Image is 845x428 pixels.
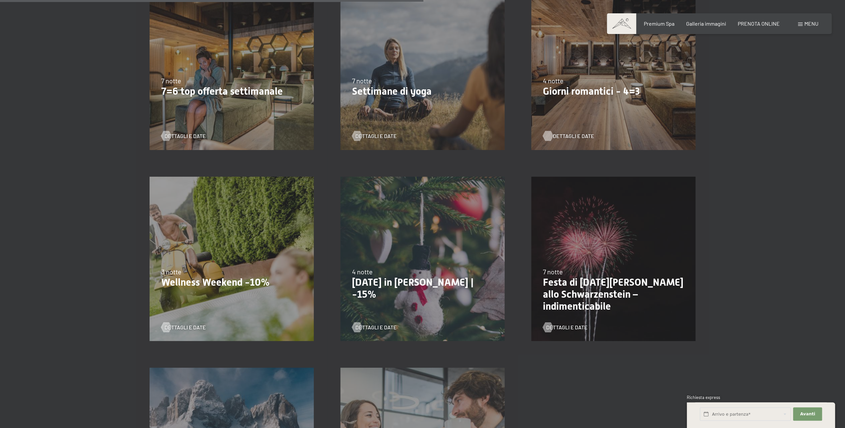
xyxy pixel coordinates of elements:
[165,324,206,331] span: Dettagli e Date
[161,276,302,288] p: Wellness Weekend -10%
[355,132,397,140] span: Dettagli e Date
[352,276,493,300] p: [DATE] in [PERSON_NAME] | -15%
[352,77,372,85] span: 7 notte
[804,20,818,27] span: Menu
[543,77,564,85] span: 4 notte
[352,132,397,140] a: Dettagli e Date
[352,324,397,331] a: Dettagli e Date
[352,268,373,276] span: 4 notte
[161,268,182,276] span: 3 notte
[161,85,302,97] p: 7=6 top offerta settimanale
[643,20,674,27] a: Premium Spa
[543,268,563,276] span: 7 notte
[793,407,822,421] button: Avanti
[546,324,588,331] span: Dettagli e Date
[161,77,181,85] span: 7 notte
[352,85,493,97] p: Settimane di yoga
[543,132,588,140] a: Dettagli e Date
[165,132,206,140] span: Dettagli e Date
[553,132,594,140] span: Dettagli e Date
[686,20,726,27] a: Galleria immagini
[161,324,206,331] a: Dettagli e Date
[543,85,684,97] p: Giorni romantici - 4=3
[355,324,397,331] span: Dettagli e Date
[161,132,206,140] a: Dettagli e Date
[543,276,684,312] p: Festa di [DATE][PERSON_NAME] allo Schwarzenstein – indimenticabile
[738,20,780,27] a: PRENOTA ONLINE
[543,324,588,331] a: Dettagli e Date
[800,411,815,417] span: Avanti
[687,395,720,400] span: Richiesta express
